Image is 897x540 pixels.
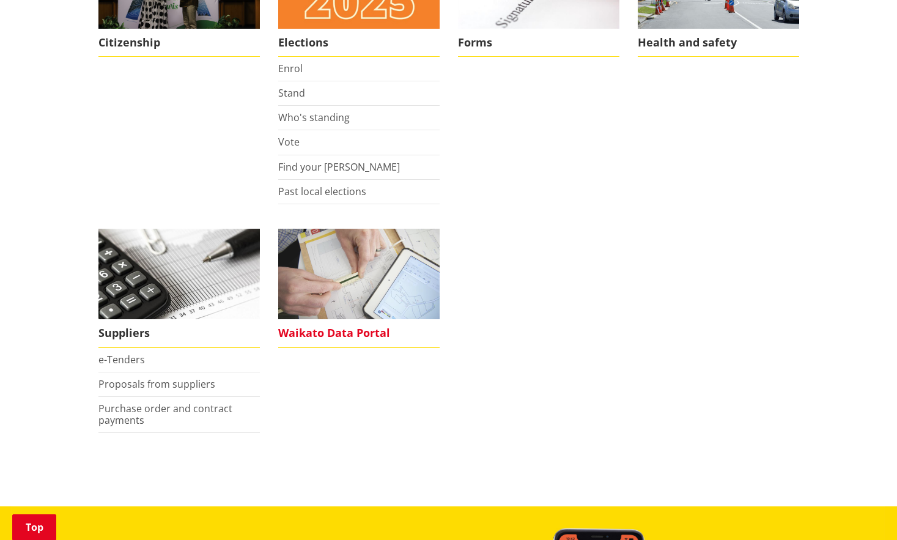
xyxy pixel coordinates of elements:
span: Suppliers [98,319,260,347]
a: Vote [278,135,300,149]
a: Stand [278,86,305,100]
a: Find your [PERSON_NAME] [278,160,400,174]
a: Proposals from suppliers [98,377,215,391]
a: Purchase order and contract payments [98,402,232,427]
span: Forms [458,29,619,57]
span: Elections [278,29,440,57]
img: Evaluation [278,229,440,320]
a: Evaluation Waikato Data Portal [278,229,440,348]
span: Health and safety [638,29,799,57]
span: Waikato Data Portal [278,319,440,347]
img: Suppliers [98,229,260,320]
iframe: Messenger Launcher [841,489,885,533]
span: Citizenship [98,29,260,57]
a: Past local elections [278,185,366,198]
a: Who's standing [278,111,350,124]
a: Supplier information can be found here Suppliers [98,229,260,348]
a: e-Tenders [98,353,145,366]
a: Top [12,514,56,540]
a: Enrol [278,62,303,75]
